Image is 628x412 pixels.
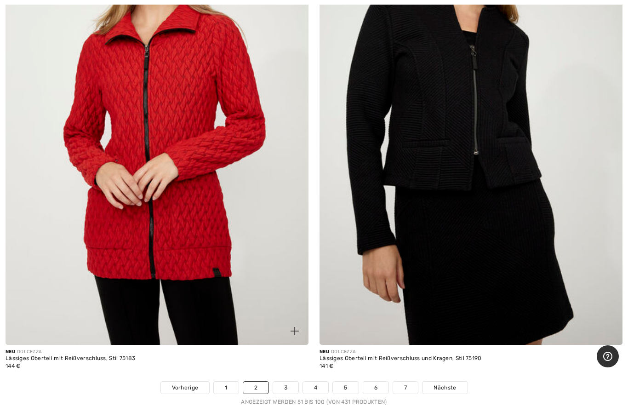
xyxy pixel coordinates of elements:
font: 144 € [6,363,21,369]
iframe: Öffnet ein Widget, in dem Sie weitere Informationen finden [597,345,619,368]
font: Angezeigt werden 51 bis 100 (von 431 Produkten) [241,399,387,405]
font: 5 [344,384,347,391]
a: 5 [333,382,358,394]
font: DOLCEZZA [17,349,42,355]
a: Vorherige [161,382,210,394]
font: DOLCEZZA [331,349,356,355]
font: Vorherige [172,384,199,391]
a: 3 [273,382,298,394]
font: 1 [225,384,227,391]
font: Lässiges Oberteil mit Reißverschluss und Kragen, Stil 75190 [320,355,482,361]
font: Lässiges Oberteil mit Reißverschluss, Stil 75183 [6,355,135,361]
font: 4 [314,384,317,391]
a: Nächste [422,382,467,394]
a: 7 [393,382,418,394]
font: Neu [320,349,329,355]
a: 2 [243,382,268,394]
font: 7 [404,384,407,391]
font: 141 € [320,363,334,369]
font: 6 [374,384,377,391]
font: 3 [284,384,287,391]
a: 4 [303,382,328,394]
font: 2 [254,384,257,391]
a: 1 [214,382,238,394]
font: Nächste [434,384,456,391]
a: 6 [363,382,388,394]
img: plus_v2.svg [291,327,299,335]
font: Neu [6,349,15,355]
